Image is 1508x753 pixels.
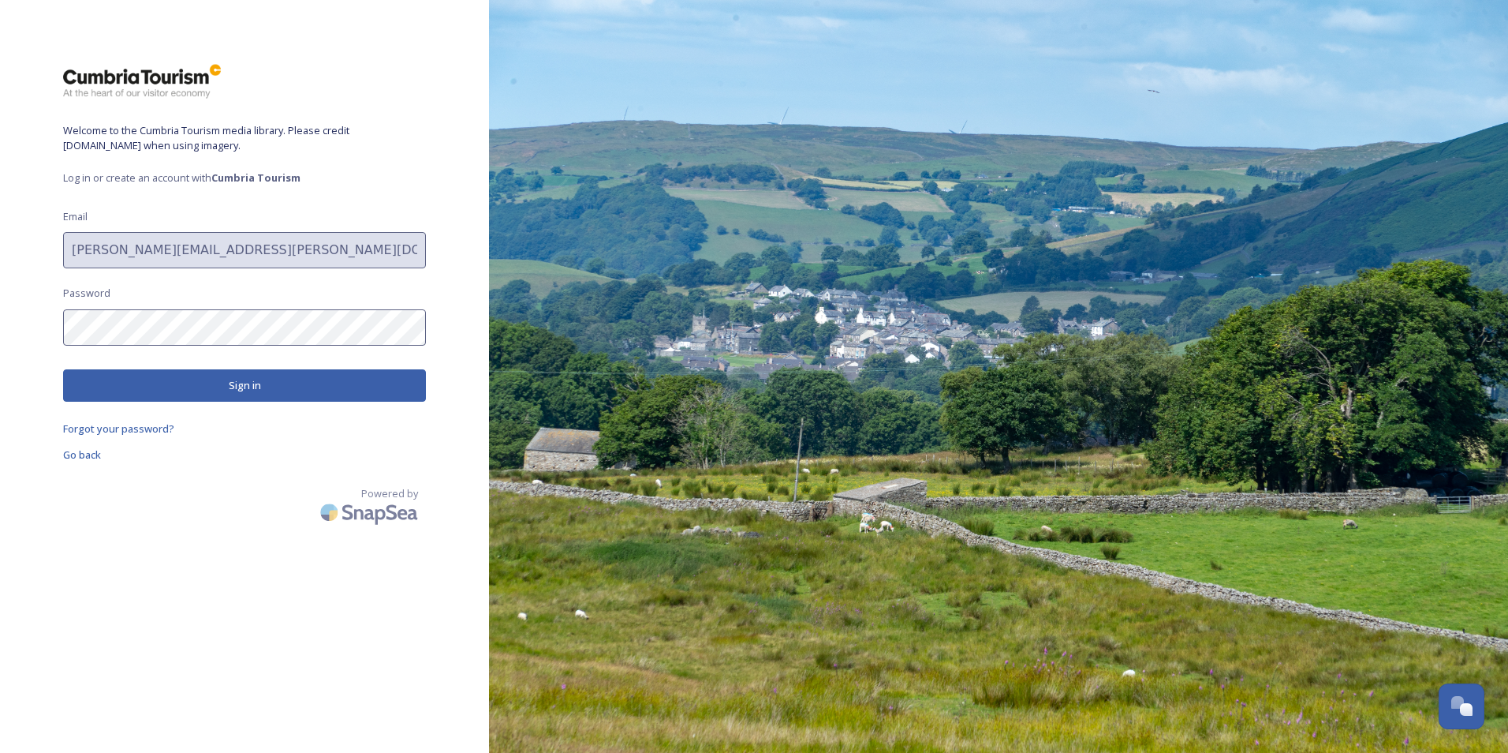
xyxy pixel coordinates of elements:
[1439,684,1484,729] button: Open Chat
[63,170,426,185] span: Log in or create an account with
[63,419,426,438] a: Forgot your password?
[315,494,426,531] img: SnapSea Logo
[63,369,426,402] button: Sign in
[361,486,418,501] span: Powered by
[211,170,300,185] strong: Cumbria Tourism
[63,286,110,301] span: Password
[63,421,174,436] span: Forgot your password?
[63,448,101,462] span: Go back
[63,123,426,153] span: Welcome to the Cumbria Tourism media library. Please credit [DOMAIN_NAME] when using imagery.
[63,232,426,268] input: john.doe@snapsea.io
[63,63,221,99] img: ct_logo.png
[63,209,88,224] span: Email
